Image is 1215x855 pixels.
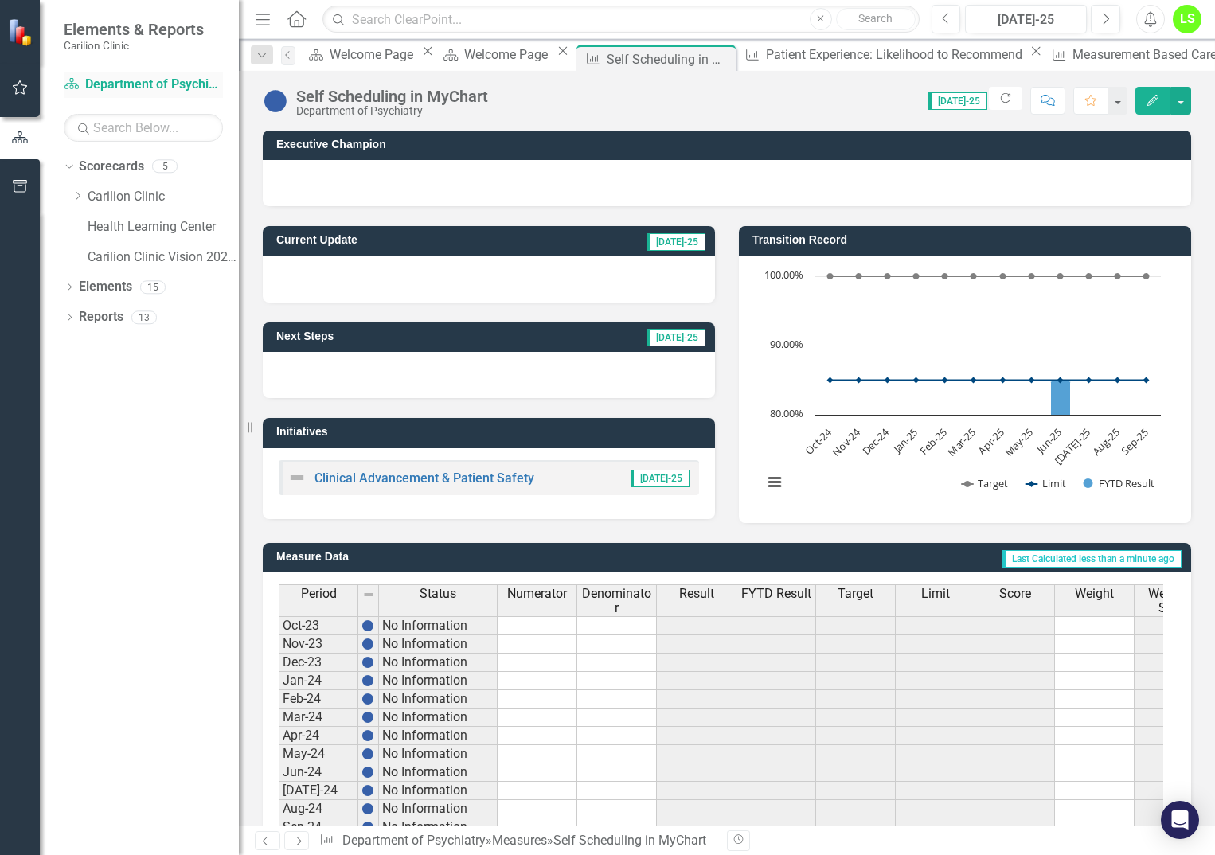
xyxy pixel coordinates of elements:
[856,377,862,383] path: Nov-24, 85. Limit.
[420,587,456,601] span: Status
[942,377,948,383] path: Feb-25, 85. Limit.
[276,551,536,563] h3: Measure Data
[764,267,803,282] text: 100.00%
[507,587,567,601] span: Numerator
[362,588,375,601] img: 8DAGhfEEPCf229AAAAAElFTkSuQmCC
[829,424,863,459] text: Nov-24
[1173,5,1201,33] button: LS
[647,233,705,251] span: [DATE]-25
[379,818,498,837] td: No Information
[361,656,374,669] img: BgCOk07PiH71IgAAAABJRU5ErkJggg==
[64,39,204,52] small: Carilion Clinic
[379,727,498,745] td: No Information
[342,833,486,848] a: Department of Psychiatry
[279,654,358,672] td: Dec-23
[276,139,1183,150] h3: Executive Champion
[836,8,916,30] button: Search
[319,832,715,850] div: » »
[279,690,358,709] td: Feb-24
[827,377,834,383] path: Oct-24, 85. Limit.
[859,424,893,458] text: Dec-24
[379,672,498,690] td: No Information
[1119,425,1151,458] text: Sep-25
[379,782,498,800] td: No Information
[975,425,1006,457] text: Apr-25
[755,268,1169,507] svg: Interactive chart
[889,425,921,457] text: Jan-25
[1000,377,1006,383] path: Apr-25, 85. Limit.
[88,188,239,206] a: Carilion Clinic
[361,748,374,760] img: BgCOk07PiH71IgAAAABJRU5ErkJggg==
[361,729,374,742] img: BgCOk07PiH71IgAAAABJRU5ErkJggg==
[379,763,498,782] td: No Information
[379,800,498,818] td: No Information
[279,818,358,837] td: Sep-24
[361,711,374,724] img: BgCOk07PiH71IgAAAABJRU5ErkJggg==
[379,745,498,763] td: No Information
[379,616,498,635] td: No Information
[856,273,862,279] path: Nov-24, 100. Target.
[928,92,987,110] span: [DATE]-25
[764,471,786,494] button: View chart menu, Chart
[1051,425,1093,467] text: [DATE]-25
[838,587,873,601] span: Target
[379,709,498,727] td: No Information
[1143,273,1150,279] path: Sep-25, 100. Target.
[1075,587,1114,601] span: Weight
[322,6,919,33] input: Search ClearPoint...
[379,654,498,672] td: No Information
[1161,801,1199,839] div: Open Intercom Messenger
[1002,550,1182,568] span: Last Calculated less than a minute ago
[361,693,374,705] img: BgCOk07PiH71IgAAAABJRU5ErkJggg==
[279,800,358,818] td: Aug-24
[88,248,239,267] a: Carilion Clinic Vision 2025 (Full Version)
[885,377,891,383] path: Dec-24, 85. Limit.
[679,587,714,601] span: Result
[279,672,358,690] td: Jan-24
[287,468,307,487] img: Not Defined
[131,310,157,324] div: 13
[802,424,834,457] text: Oct-24
[361,766,374,779] img: BgCOk07PiH71IgAAAABJRU5ErkJggg==
[1138,587,1210,615] span: Weighted Score
[858,12,893,25] span: Search
[276,234,523,246] h3: Current Update
[279,763,358,782] td: Jun-24
[279,727,358,745] td: Apr-24
[885,273,891,279] path: Dec-24, 100. Target.
[913,377,920,383] path: Jan-25, 85. Limit.
[8,18,36,46] img: ClearPoint Strategy
[1115,273,1121,279] path: Aug-25, 100. Target.
[971,377,977,383] path: Mar-25, 85. Limit.
[921,587,950,601] span: Limit
[314,470,534,486] a: Clinical Advancement & Patient Safety
[827,377,1150,383] g: Limit, series 2 of 3. Line with 12 data points.
[301,587,337,601] span: Period
[1033,425,1065,457] text: Jun-25
[296,88,488,105] div: Self Scheduling in MyChart
[379,690,498,709] td: No Information
[971,10,1081,29] div: [DATE]-25
[580,587,653,615] span: Denominator
[64,76,223,94] a: Department of Psychiatry
[1002,425,1036,459] text: May-25
[464,45,553,64] div: Welcome Page
[1000,273,1006,279] path: Apr-25, 100. Target.
[361,784,374,797] img: BgCOk07PiH71IgAAAABJRU5ErkJggg==
[752,234,1183,246] h3: Transition Record
[330,45,418,64] div: Welcome Page
[1089,425,1123,459] text: Aug-25
[279,782,358,800] td: [DATE]-24
[1026,476,1066,490] button: Show Limit
[279,635,358,654] td: Nov-23
[1029,273,1035,279] path: May-25, 100. Target.
[1084,476,1155,490] button: Show FYTD Result
[971,273,977,279] path: Mar-25, 100. Target.
[276,330,486,342] h3: Next Steps
[770,406,803,420] text: 80.00%
[1029,377,1035,383] path: May-25, 85. Limit.
[361,638,374,650] img: BgCOk07PiH71IgAAAABJRU5ErkJggg==
[79,158,144,176] a: Scorecards
[279,709,358,727] td: Mar-24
